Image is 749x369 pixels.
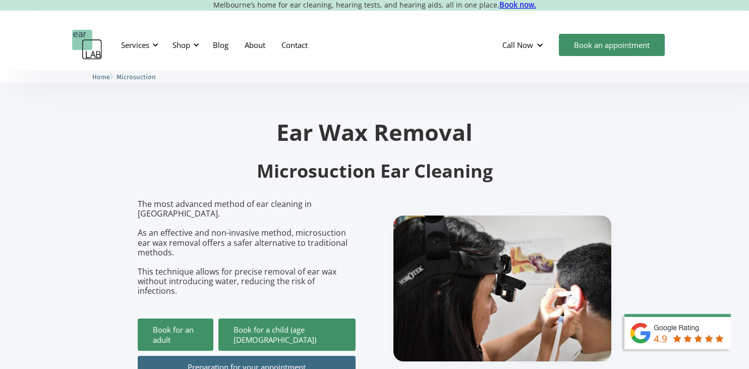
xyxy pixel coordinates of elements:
[393,216,611,361] img: boy getting ear checked.
[138,319,213,351] a: Book for an adult
[205,30,237,60] a: Blog
[559,34,665,56] a: Book an appointment
[502,40,533,50] div: Call Now
[92,73,110,81] span: Home
[92,72,110,81] a: Home
[72,30,102,60] a: home
[92,72,117,82] li: 〉
[172,40,190,50] div: Shop
[121,40,149,50] div: Services
[237,30,273,60] a: About
[117,73,156,81] span: Microsuction
[273,30,316,60] a: Contact
[138,121,612,143] h1: Ear Wax Removal
[138,199,356,296] p: The most advanced method of ear cleaning in [GEOGRAPHIC_DATA]. As an effective and non-invasive m...
[166,30,202,60] div: Shop
[494,30,554,60] div: Call Now
[218,319,356,351] a: Book for a child (age [DEMOGRAPHIC_DATA])
[117,72,156,81] a: Microsuction
[115,30,161,60] div: Services
[138,160,612,183] h2: Microsuction Ear Cleaning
